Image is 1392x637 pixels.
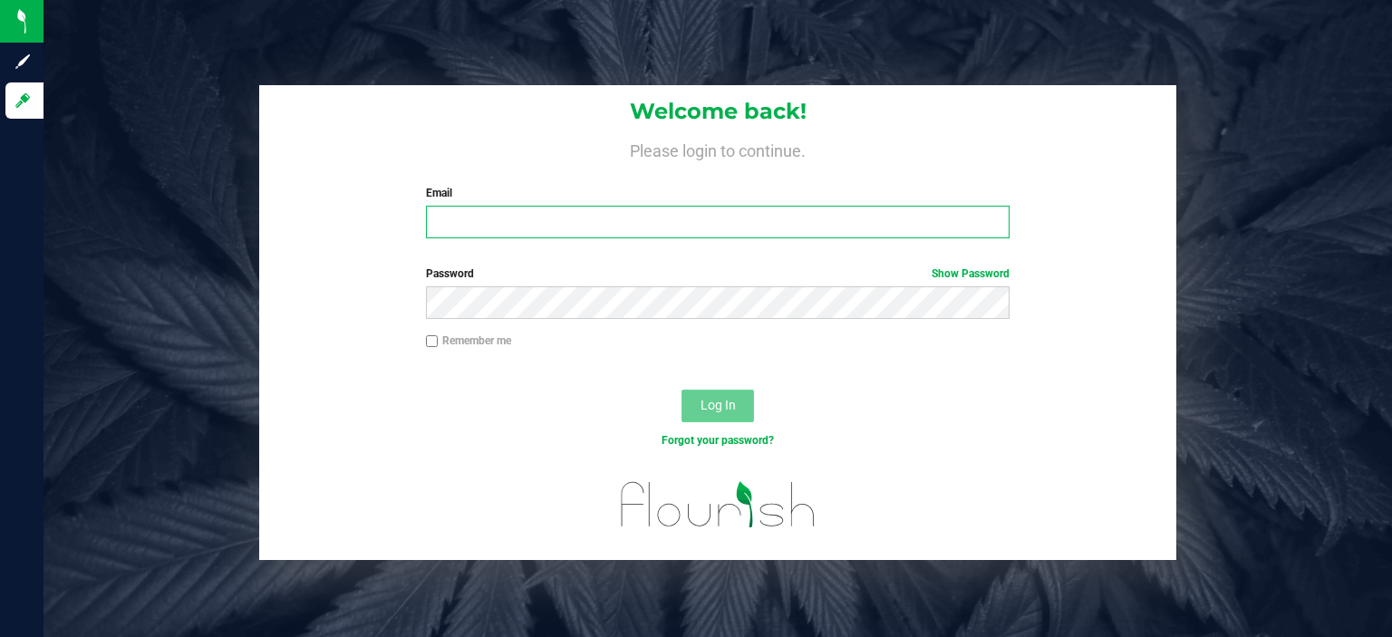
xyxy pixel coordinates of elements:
[426,333,511,349] label: Remember me
[259,100,1176,123] h1: Welcome back!
[426,267,474,280] span: Password
[14,92,32,110] inline-svg: Log in
[14,53,32,71] inline-svg: Sign up
[426,335,439,348] input: Remember me
[426,185,1010,201] label: Email
[259,138,1176,159] h4: Please login to continue.
[604,468,833,541] img: flourish_logo.svg
[932,267,1010,280] a: Show Password
[701,398,736,412] span: Log In
[681,390,754,422] button: Log In
[662,434,774,447] a: Forgot your password?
